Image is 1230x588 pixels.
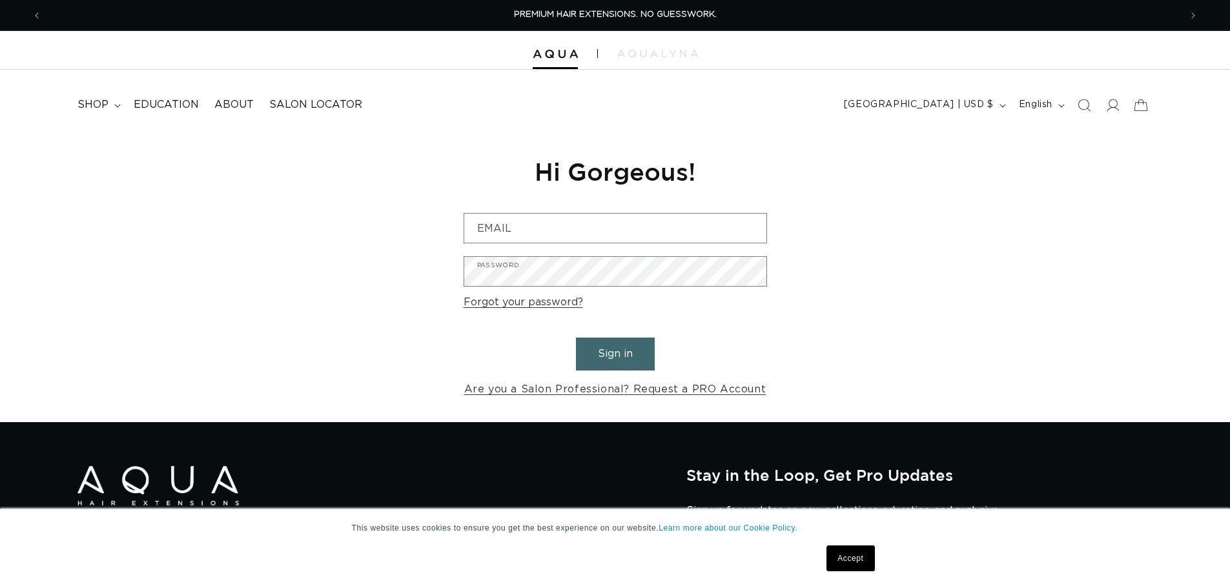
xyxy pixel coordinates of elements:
[464,380,766,399] a: Are you a Salon Professional? Request a PRO Account
[1011,93,1070,117] button: English
[77,98,108,112] span: shop
[686,505,1009,529] p: Sign up for updates on new collections, education, and exclusive offers — plus 10% off your first...
[464,156,767,187] h1: Hi Gorgeous!
[134,98,199,112] span: Education
[126,90,207,119] a: Education
[77,466,239,505] img: Aqua Hair Extensions
[826,545,874,571] a: Accept
[686,466,1153,484] h2: Stay in the Loop, Get Pro Updates
[844,98,994,112] span: [GEOGRAPHIC_DATA] | USD $
[1019,98,1052,112] span: English
[576,338,655,370] button: Sign in
[836,93,1011,117] button: [GEOGRAPHIC_DATA] | USD $
[70,90,126,119] summary: shop
[464,214,766,243] input: Email
[1179,3,1207,28] button: Next announcement
[214,98,254,112] span: About
[352,522,879,534] p: This website uses cookies to ensure you get the best experience on our website.
[269,98,362,112] span: Salon Locator
[533,50,578,59] img: Aqua Hair Extensions
[464,293,583,312] a: Forgot your password?
[514,10,717,19] span: PREMIUM HAIR EXTENSIONS. NO GUESSWORK.
[261,90,370,119] a: Salon Locator
[617,50,698,57] img: aqualyna.com
[1070,91,1098,119] summary: Search
[23,3,51,28] button: Previous announcement
[207,90,261,119] a: About
[659,523,797,532] a: Learn more about our Cookie Policy.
